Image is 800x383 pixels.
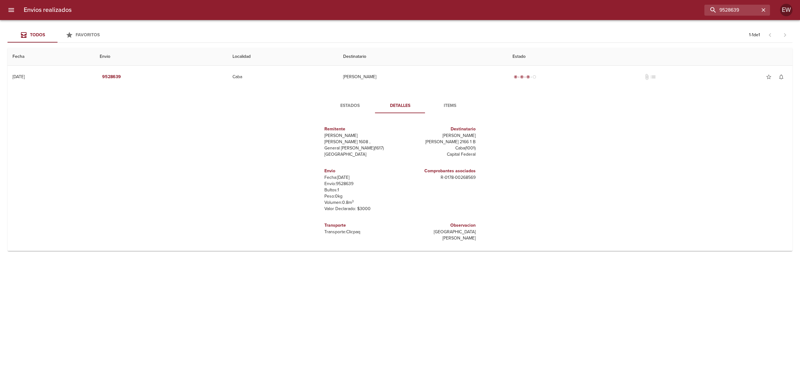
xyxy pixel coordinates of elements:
th: Envio [95,48,227,66]
p: R - 0178 - 00268569 [402,174,476,181]
p: Capital Federal [402,151,476,158]
input: buscar [704,5,759,16]
table: Tabla de envíos del cliente [7,48,792,251]
p: Fecha: [DATE] [324,174,397,181]
td: [PERSON_NAME] [338,66,507,88]
p: [PERSON_NAME] [324,133,397,139]
div: Abrir información de usuario [780,4,792,16]
span: radio_button_checked [526,75,530,79]
p: 1 - 1 de 1 [749,32,760,38]
h6: Envios realizados [24,5,72,15]
h6: Comprobantes asociados [402,168,476,174]
p: [PERSON_NAME] 1608 , [324,139,397,145]
span: star_border [766,74,772,80]
span: radio_button_unchecked [532,75,536,79]
button: Activar notificaciones [775,71,787,83]
th: Fecha [7,48,95,66]
p: Volumen: 0.8 m [324,199,397,206]
span: radio_button_checked [514,75,517,79]
span: Favoritos [76,32,100,38]
p: [PERSON_NAME] 2166 1 B [402,139,476,145]
span: radio_button_checked [520,75,524,79]
span: Estados [329,102,371,110]
div: EW [780,4,792,16]
h6: Remitente [324,126,397,133]
h6: Envio [324,168,397,174]
span: Items [429,102,471,110]
th: Localidad [227,48,338,66]
span: No tiene pedido asociado [650,74,656,80]
span: No tiene documentos adjuntos [644,74,650,80]
div: Tabs detalle de guia [325,98,475,113]
p: Envío: 9528639 [324,181,397,187]
p: [GEOGRAPHIC_DATA][PERSON_NAME] [402,229,476,241]
th: Estado [507,48,792,66]
span: notifications_none [778,74,784,80]
h6: Destinatario [402,126,476,133]
span: Todos [30,32,45,38]
p: Peso: 0 kg [324,193,397,199]
h6: Transporte [324,222,397,229]
th: Destinatario [338,48,507,66]
span: Detalles [379,102,421,110]
p: Caba ( 1001 ) [402,145,476,151]
p: Bultos: 1 [324,187,397,193]
button: 9528639 [100,71,123,83]
p: Transporte: Clicpaq [324,229,397,235]
p: [PERSON_NAME] [402,133,476,139]
button: menu [4,3,19,18]
span: Pagina anterior [762,32,777,38]
em: 9528639 [102,73,121,81]
div: Tabs Envios [7,28,107,43]
p: [GEOGRAPHIC_DATA] [324,151,397,158]
button: Agregar a favoritos [762,71,775,83]
p: Valor Declarado: $ 3000 [324,206,397,212]
h6: Observacion [402,222,476,229]
p: General [PERSON_NAME] ( 1617 ) [324,145,397,151]
div: [DATE] [12,74,25,79]
td: Caba [227,66,338,88]
div: En viaje [512,74,537,80]
sup: 3 [352,199,354,203]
